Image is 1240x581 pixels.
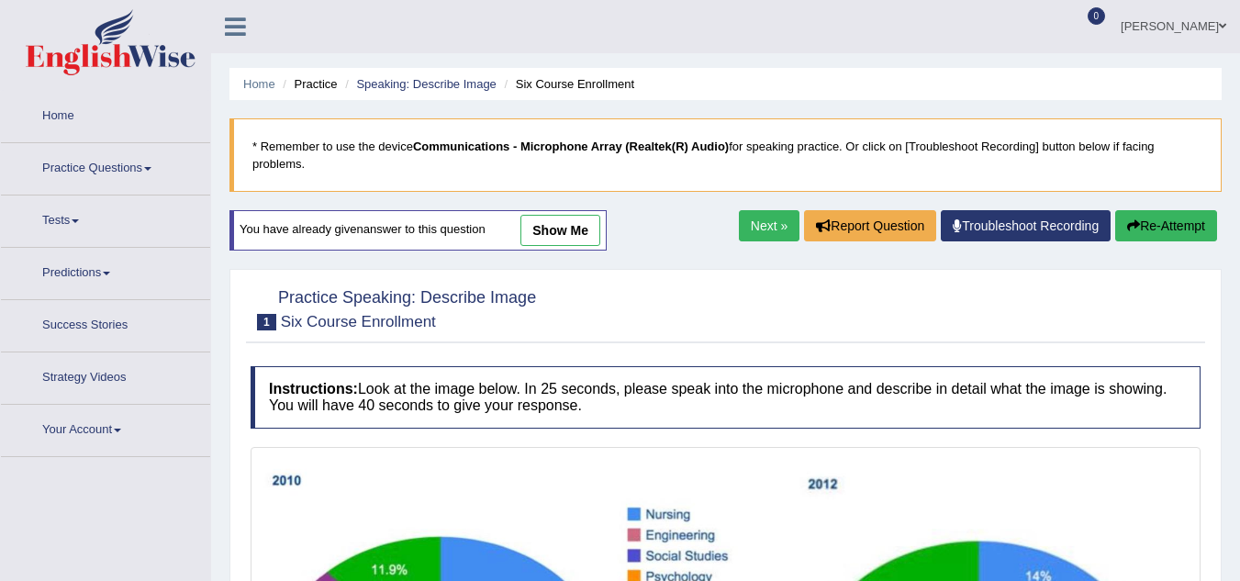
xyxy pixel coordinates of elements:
[1,143,210,189] a: Practice Questions
[1115,210,1217,241] button: Re-Attempt
[251,285,536,330] h2: Practice Speaking: Describe Image
[804,210,936,241] button: Report Question
[941,210,1111,241] a: Troubleshoot Recording
[499,75,634,93] li: Six Course Enrollment
[1,405,210,451] a: Your Account
[281,313,436,330] small: Six Course Enrollment
[251,366,1201,428] h4: Look at the image below. In 25 seconds, please speak into the microphone and describe in detail w...
[1,352,210,398] a: Strategy Videos
[1,248,210,294] a: Predictions
[1,300,210,346] a: Success Stories
[739,210,799,241] a: Next »
[229,210,607,251] div: You have already given answer to this question
[269,381,358,397] b: Instructions:
[1,196,210,241] a: Tests
[229,118,1222,192] blockquote: * Remember to use the device for speaking practice. Or click on [Troubleshoot Recording] button b...
[278,75,337,93] li: Practice
[257,314,276,330] span: 1
[1,91,210,137] a: Home
[243,77,275,91] a: Home
[520,215,600,246] a: show me
[1088,7,1106,25] span: 0
[413,140,729,153] b: Communications - Microphone Array (Realtek(R) Audio)
[356,77,496,91] a: Speaking: Describe Image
